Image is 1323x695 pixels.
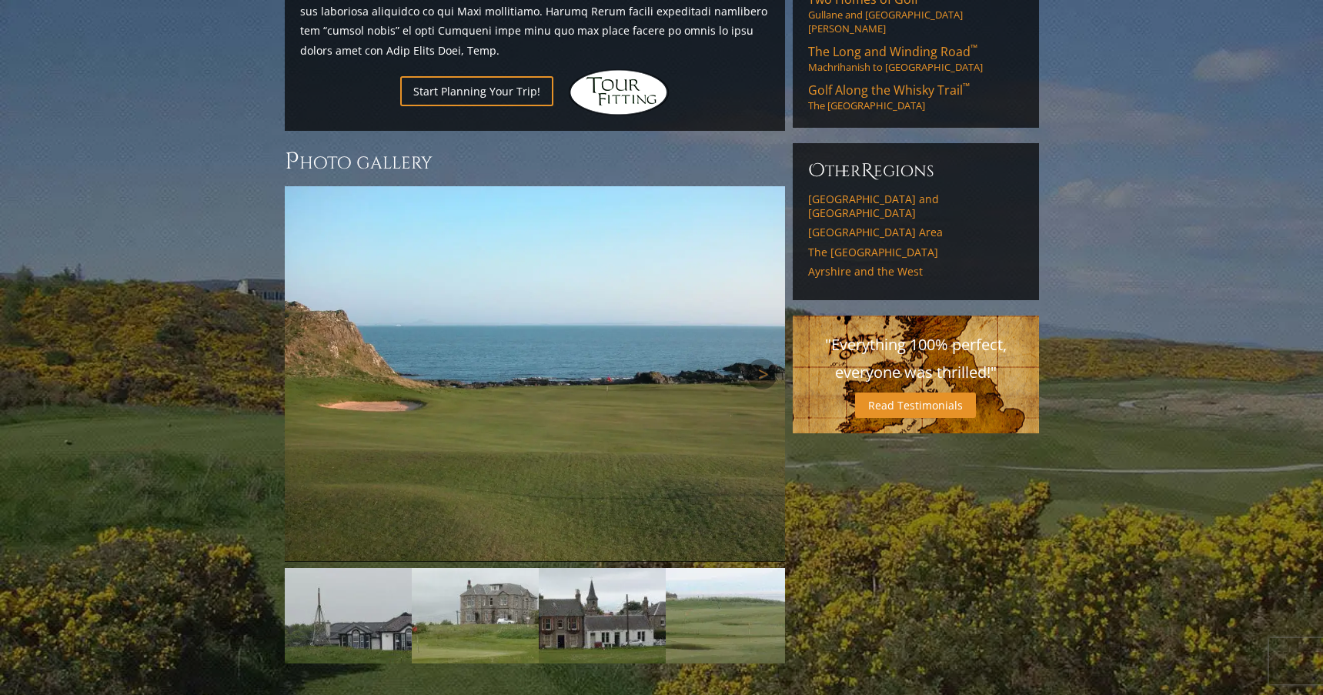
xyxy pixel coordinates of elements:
a: Ayrshire and the West [808,265,1024,279]
span: Golf Along the Whisky Trail [808,82,970,99]
span: R [861,159,874,183]
h6: ther egions [808,159,1024,183]
img: Hidden Links [569,69,669,115]
a: Read Testimonials [855,393,976,418]
h3: Photo Gallery [285,146,785,177]
sup: ™ [971,42,977,55]
a: Golf Along the Whisky Trail™The [GEOGRAPHIC_DATA] [808,82,1024,112]
span: O [808,159,825,183]
p: "Everything 100% perfect, everyone was thrilled!" [808,331,1024,386]
a: The [GEOGRAPHIC_DATA] [808,246,1024,259]
span: The Long and Winding Road [808,43,977,60]
a: Start Planning Your Trip! [400,76,553,106]
a: The Long and Winding Road™Machrihanish to [GEOGRAPHIC_DATA] [808,43,1024,74]
sup: ™ [963,80,970,93]
a: [GEOGRAPHIC_DATA] Area [808,226,1024,239]
a: Next [747,359,777,389]
a: [GEOGRAPHIC_DATA] and [GEOGRAPHIC_DATA] [808,192,1024,219]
